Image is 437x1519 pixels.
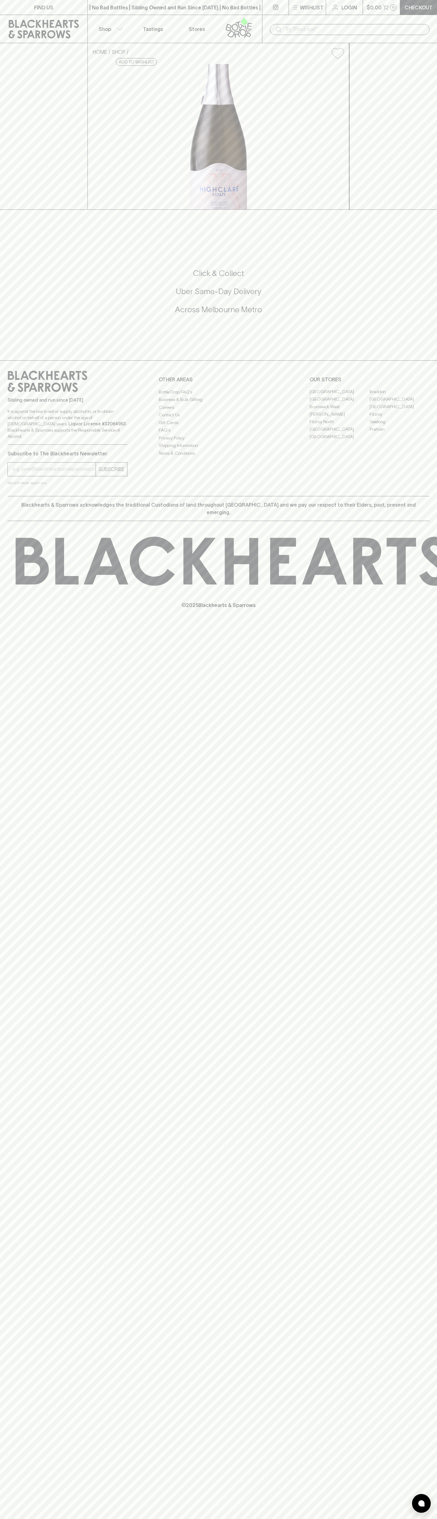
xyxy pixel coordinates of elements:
[116,58,157,66] button: Add to wishlist
[310,403,370,411] a: Brunswick West
[310,411,370,418] a: [PERSON_NAME]
[159,376,279,383] p: OTHER AREAS
[392,6,395,9] p: 0
[68,421,126,426] strong: Liquor License #32064953
[7,450,127,457] p: Subscribe to The Blackhearts Newsletter
[12,501,425,516] p: Blackhearts & Sparrows acknowledges the traditional Custodians of land throughout [GEOGRAPHIC_DAT...
[7,397,127,403] p: Sibling owned and run since [DATE]
[329,46,346,62] button: Add to wishlist
[310,396,370,403] a: [GEOGRAPHIC_DATA]
[159,449,279,457] a: Terms & Conditions
[159,442,279,449] a: Shipping Information
[367,4,382,11] p: $0.00
[159,419,279,426] a: Gift Cards
[370,418,430,426] a: Geelong
[98,465,125,473] p: SUBSCRIBE
[285,24,425,34] input: Try "Pinot noir"
[7,408,127,439] p: It is against the law to sell or supply alcohol to, or to obtain alcohol on behalf of a person un...
[370,426,430,433] a: Prahran
[7,286,430,297] h5: Uber Same-Day Delivery
[159,388,279,396] a: Bottle Drop FAQ's
[159,411,279,419] a: Contact Us
[310,426,370,433] a: [GEOGRAPHIC_DATA]
[418,1500,425,1506] img: bubble-icon
[175,15,219,43] a: Stores
[310,376,430,383] p: OUR STORES
[7,304,430,315] h5: Across Melbourne Metro
[7,480,127,486] p: We will never spam you
[370,396,430,403] a: [GEOGRAPHIC_DATA]
[300,4,324,11] p: Wishlist
[7,243,430,348] div: Call to action block
[96,463,127,476] button: SUBSCRIBE
[34,4,53,11] p: FIND US
[310,418,370,426] a: Fitzroy North
[189,25,205,33] p: Stores
[341,4,357,11] p: Login
[99,25,111,33] p: Shop
[7,268,430,278] h5: Click & Collect
[310,388,370,396] a: [GEOGRAPHIC_DATA]
[88,15,132,43] button: Shop
[370,411,430,418] a: Fitzroy
[143,25,163,33] p: Tastings
[310,433,370,441] a: [GEOGRAPHIC_DATA]
[159,404,279,411] a: Careers
[370,403,430,411] a: [GEOGRAPHIC_DATA]
[131,15,175,43] a: Tastings
[159,427,279,434] a: FAQ's
[12,464,96,474] input: e.g. jane@blackheartsandsparrows.com.au
[159,396,279,404] a: Business & Bulk Gifting
[112,49,125,55] a: SHOP
[370,388,430,396] a: Braddon
[405,4,433,11] p: Checkout
[159,434,279,442] a: Privacy Policy
[93,49,107,55] a: HOME
[88,64,349,209] img: 38747.png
